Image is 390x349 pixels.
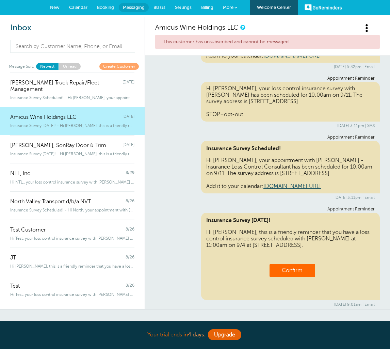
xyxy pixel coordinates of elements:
span: 8/26 [126,199,134,205]
span: Settings [175,5,192,10]
span: Insurance Survey Scheduled! [206,145,375,152]
a: [DOMAIN_NAME][URL] [263,53,321,59]
span: This customer has unsubscribed and cannot be messaged. [155,35,380,49]
span: Test [10,283,20,289]
strong: free month [154,320,189,327]
span: Blasts [153,5,165,10]
a: 4 days [188,332,204,338]
a: Create Customer [99,63,139,69]
span: [DATE] [123,80,134,93]
a: Messaging [119,3,149,12]
div: [DATE] 3:11pm | SMS [160,123,375,128]
span: Messaging [123,5,145,10]
div: Appointment Reminder [160,207,375,212]
span: 8/26 [126,283,134,289]
div: Hi [PERSON_NAME], this is a friendly reminder that you have a loss control insurance survey sched... [201,213,380,300]
a: [DOMAIN_NAME][URL] [263,183,321,189]
a: Refer someone to us! [192,320,257,327]
span: [DATE] [123,142,134,149]
span: Insurance Survey Scheduled! - Hi North, your appointment with [PERSON_NAME] - Insurance Loss Cont... [10,208,134,212]
div: Appointment Reminder [160,76,375,81]
span: JT [10,255,16,261]
span: Insurance Survey [DATE]! - Hi [PERSON_NAME], this is a friendly reminder that you have a loss con... [10,123,134,128]
span: Hi Test, your loss control insurance survey with [PERSON_NAME] has been sche [10,236,134,241]
a: Confirm [282,267,303,273]
span: Test Customer [10,227,46,233]
span: Hi NTL,, your loss control insurance survey with [PERSON_NAME] has been sche [10,180,134,185]
span: Booking [97,5,114,10]
span: 8/26 [126,255,134,261]
span: Billing [201,5,213,10]
span: Hi Test, your loss control insurance survey with [PERSON_NAME] has been sche [10,292,134,297]
span: NTL, Inc [10,170,30,177]
span: More [223,5,233,10]
div: Appointment Reminder [160,135,375,140]
span: New [50,5,60,10]
span: Hi [PERSON_NAME], this is a friendly reminder that you have a loss control insurance s [10,264,134,269]
h2: Inbox [10,23,134,33]
a: Amicus Wine Holdings LLC [155,23,239,31]
span: 8/29 [126,170,134,177]
span: North Valley Transport d/b/a NVT [10,199,91,205]
div: [DATE] 3:11pm | Email [160,195,375,200]
div: [DATE] 9:01am | Email [160,302,375,307]
span: [DATE] [123,114,134,121]
a: Newest [36,63,59,69]
div: Hi [PERSON_NAME], your loss control insurance survey with [PERSON_NAME] has been scheduled for 10... [201,82,380,122]
div: [DATE] 5:32pm | Email [160,64,375,69]
span: Insurance Survey [DATE]! [206,217,375,224]
span: [PERSON_NAME], SonRay Door & Trim [10,142,106,149]
a: This is a history of all communications between GoReminders and your customer. [240,25,244,30]
div: Hi [PERSON_NAME], your appointment with [PERSON_NAME] - Insurance Loss Control Consultant has bee... [201,141,380,193]
span: 8/26 [126,227,134,233]
span: Amicus Wine Holdings LLC [10,114,77,121]
span: Calendar [69,5,87,10]
span: Insurance Survey Scheduled! - Hi [PERSON_NAME], your appointment with [PERSON_NAME] - Insurance L... [10,95,134,100]
a: Unread [59,63,81,69]
input: Search by Customer Name, Phone, or Email [10,40,135,53]
span: Message Sort: [9,63,34,69]
a: Upgrade [208,329,241,340]
span: [PERSON_NAME] Truck Repair/Fleet Management [10,80,123,93]
div: Your trial ends in . [42,328,348,342]
span: Insurance Survey [DATE]! - Hi [PERSON_NAME], this is a friendly reminder that you have a loss con... [10,152,134,156]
